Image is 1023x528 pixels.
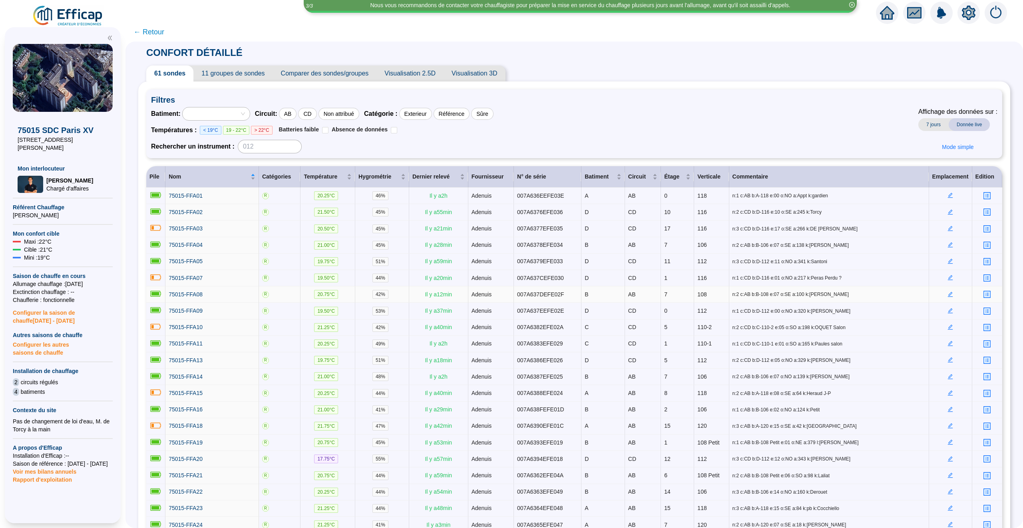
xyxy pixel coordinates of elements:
[169,339,203,348] a: 75015-FFA11
[468,320,514,336] td: Adenuis
[314,339,338,348] span: 20.25 °C
[169,389,203,397] a: 75015-FFA15
[169,257,203,266] a: 75015-FFA05
[983,373,991,381] span: profile
[314,372,338,381] span: 21.00 °C
[399,108,432,120] div: Exterieur
[24,238,52,246] span: Maxi : 22 °C
[468,385,514,401] td: Adenuis
[444,66,505,81] span: Visualisation 3D
[46,177,93,185] span: [PERSON_NAME]
[425,242,452,248] span: Il y a 28 min
[664,308,667,314] span: 0
[372,241,388,250] span: 45 %
[628,308,636,314] span: CD
[697,291,707,298] span: 108
[468,204,514,220] td: Adenuis
[732,357,925,363] span: n:2 c:CD b:D-112 e:05 o:NO a:329 k:[PERSON_NAME]
[18,176,43,193] img: Chargé d'affaires
[664,291,667,298] span: 7
[32,5,104,27] img: efficap energie logo
[468,237,514,254] td: Adenuis
[664,193,667,199] span: 0
[169,471,203,480] a: 75015-FFA21
[298,108,316,120] div: CD
[628,258,636,264] span: CD
[985,2,1007,24] img: alerts
[314,241,338,250] span: 21.00 °C
[628,390,636,396] span: AB
[585,291,588,298] span: B
[468,254,514,270] td: Adenuis
[262,258,269,265] span: R
[732,275,925,281] span: n:1 c:CD b:D-116 e:01 o:NO a:217 k:Peras Perdu ?
[430,340,448,347] span: Il y a 2 h
[585,373,588,380] span: B
[947,357,953,363] span: edit
[468,270,514,286] td: Adenuis
[18,165,108,173] span: Mon interlocuteur
[907,6,921,20] span: fund
[880,6,894,20] span: home
[169,406,203,413] span: 75015-FFA16
[262,275,269,282] span: R
[169,308,203,314] span: 75015-FFA09
[697,209,707,215] span: 116
[664,225,671,232] span: 17
[314,257,338,266] span: 19.75 °C
[151,142,235,151] span: Rechercher un instrument :
[21,378,58,386] span: circuits régulés
[169,340,203,347] span: 75015-FFA11
[169,291,203,298] span: 75015-FFA08
[697,324,712,330] span: 110-2
[468,166,514,188] th: Fournisseur
[732,242,925,248] span: n:2 c:AB b:B-106 e:07 o:SE a:138 k:[PERSON_NAME]
[585,275,589,281] span: D
[304,173,345,181] span: Température
[169,356,203,365] a: 75015-FFA13
[664,258,671,264] span: 11
[169,324,203,330] span: 75015-FFA10
[425,225,452,232] span: Il y a 21 min
[732,324,925,331] span: n:2 c:CD b:C-110-2 e:05 o:SO a:198 k:OQUET Salon
[942,143,973,151] span: Mode simple
[169,422,203,430] a: 75015-FFA18
[318,108,359,120] div: Non attribué
[314,224,338,233] span: 20.50 °C
[697,357,707,363] span: 112
[355,166,409,188] th: Hygrométrie
[585,324,589,330] span: C
[947,226,953,231] span: edit
[585,357,589,363] span: D
[262,324,269,331] span: R
[133,26,164,38] span: ← Retour
[262,242,269,248] span: R
[169,290,203,299] a: 75015-FFA08
[169,488,203,496] a: 75015-FFA22
[262,291,269,298] span: R
[376,66,444,81] span: Visualisation 2.5D
[585,209,589,215] span: D
[732,209,925,215] span: n:2 c:CD b:D-116 e:10 o:SE a:245 k:Torcy
[664,340,667,347] span: 1
[169,208,203,216] a: 75015-FFA02
[262,340,269,347] span: R
[732,373,925,380] span: n:2 c:AB b:B-106 e:07 o:NO a:139 k:[PERSON_NAME]
[138,47,251,58] span: CONFORT DÉTAILLÉ
[585,390,588,396] span: A
[947,209,953,215] span: edit
[664,242,667,248] span: 7
[947,193,953,198] span: edit
[514,166,581,188] th: N° de série
[664,373,667,380] span: 7
[517,258,563,264] span: 007A6379EFE033
[372,191,388,200] span: 46 %
[585,193,588,199] span: A
[372,405,388,414] span: 41 %
[169,357,203,363] span: 75015-FFA13
[223,126,250,135] span: 19 - 22°C
[983,258,991,266] span: profile
[149,173,159,180] span: Pile
[13,203,113,211] span: Référent Chauffage
[628,242,636,248] span: AB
